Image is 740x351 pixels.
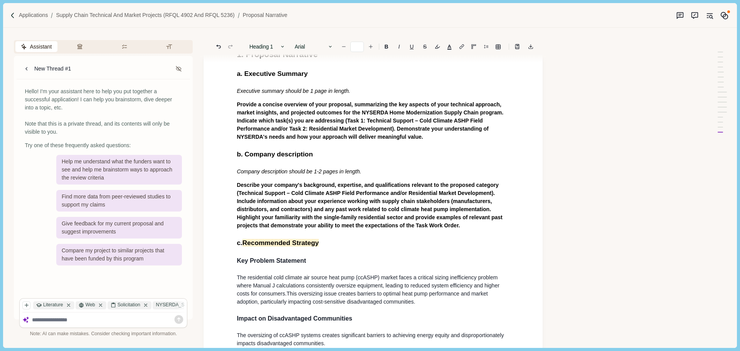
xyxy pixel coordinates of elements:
span: Impact on Disadvantaged Communities [237,315,352,322]
span: Executive summary should be 1 page in length. [237,88,350,94]
button: Line height [456,41,467,52]
div: Hello! I'm your assistant here to help you put together a successful application! I can help you ... [25,87,182,136]
button: Decrease font size [338,41,349,52]
img: Forward slash icon [235,12,243,19]
div: Literature [33,301,74,309]
div: Note: AI can make mistakes. Consider checking important information. [19,331,187,338]
span: c. [237,239,319,247]
a: Supply Chain Technical and Market Projects (RFQL 4902 and RFQL 5236) [56,11,234,19]
div: Help me understand what the funders want to see and help me brainstorm ways to approach the revie... [56,155,182,185]
div: Find more data from peer-reviewed studies to support my claims [56,190,182,212]
span: Describe your company's background, expertise, and qualifications relevant to the proposed catego... [237,182,504,228]
span: b. Company description [237,150,313,158]
button: Heading 1 [246,41,289,52]
button: U [406,41,418,52]
span: Provide a concise overview of your proposal, summarizing the key aspects of your technical approa... [237,101,505,140]
div: Web [76,301,106,309]
s: S [423,44,427,49]
span: Assistant [30,43,52,51]
span: Recommended Strategy [242,239,319,247]
span: The oversizing of ccASHP systems creates significant barriers to achieving energy equity and disp... [237,332,505,346]
button: Line height [481,41,491,52]
button: S [419,41,431,52]
a: Applications [19,11,48,19]
button: Line height [493,41,503,52]
div: Compare my project to similar projects that have been funded by this program [56,244,182,265]
div: Solicitation [108,301,151,309]
span: Company description should be 1-2 pages in length. [237,168,361,175]
button: Increase font size [365,41,376,52]
button: Export to docx [525,41,536,52]
span: This oversizing issue creates barriers to optimal heat pump performance and market adoption, part... [237,291,489,305]
div: Give feedback for my current proposal and suggest improvements [56,217,182,238]
a: Proposal Narrative [243,11,288,19]
span: a. Executive Summary [237,70,308,77]
button: Redo [225,41,236,52]
b: B [385,44,388,49]
div: New Thread #1 [34,65,71,73]
button: I [394,41,404,52]
span: Key Problem Statement [237,257,306,264]
img: Forward slash icon [9,12,16,19]
button: Arial [291,41,337,52]
button: Adjust margins [468,41,479,52]
button: Undo [213,41,224,52]
div: Try one of these frequently asked questions: [25,141,182,149]
button: Line height [512,41,523,52]
i: I [399,44,400,49]
button: B [380,41,392,52]
span: The residential cold climate air source heat pump (ccASHP) market faces a critical sizing ineffic... [237,274,501,297]
u: U [410,44,414,49]
img: Forward slash icon [48,12,56,19]
div: NYSERDA_Supply ....docx [153,301,223,309]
